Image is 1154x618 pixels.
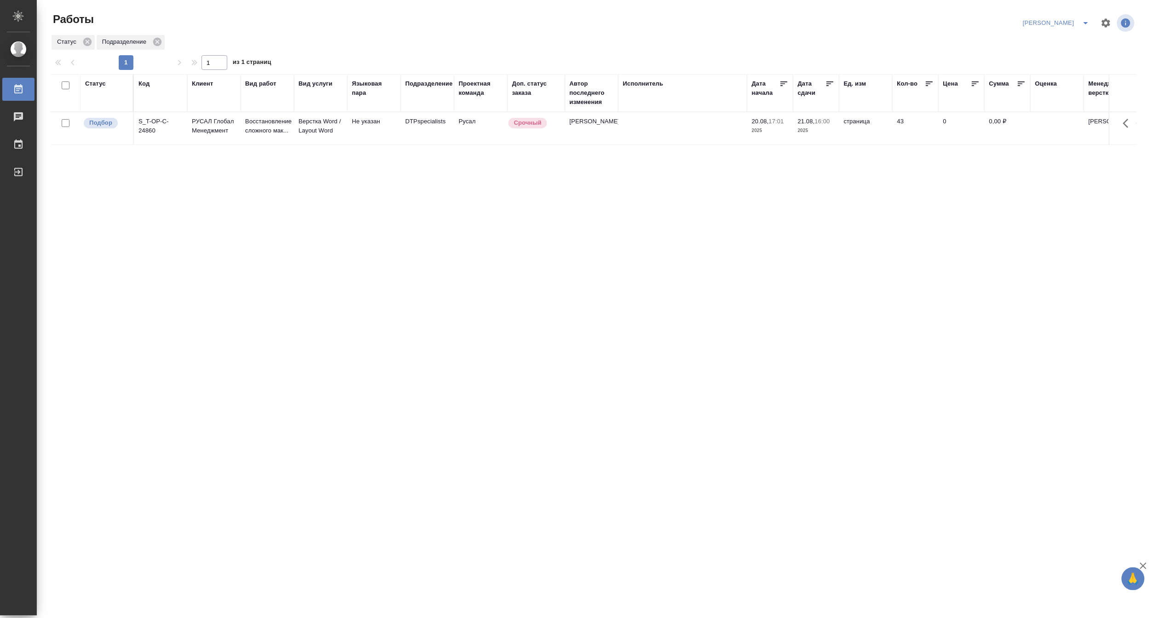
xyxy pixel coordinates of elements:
div: split button [1021,16,1095,30]
div: Сумма [989,79,1009,88]
div: S_T-OP-C-24860 [138,117,183,135]
div: Дата сдачи [798,79,825,98]
p: РУСАЛ Глобал Менеджмент [192,117,236,135]
div: Доп. статус заказа [512,79,560,98]
span: Работы [51,12,94,27]
div: Статус [52,35,95,50]
p: Статус [57,37,80,46]
p: 2025 [752,126,789,135]
td: 0,00 ₽ [985,112,1031,144]
td: Не указан [347,112,401,144]
div: Ед. изм [844,79,866,88]
div: Кол-во [897,79,918,88]
p: Восстановление сложного мак... [245,117,289,135]
p: 16:00 [815,118,830,125]
td: DTPspecialists [401,112,454,144]
span: из 1 страниц [233,57,271,70]
p: 2025 [798,126,835,135]
div: Подразделение [405,79,453,88]
td: 0 [939,112,985,144]
div: Код [138,79,150,88]
div: Оценка [1035,79,1057,88]
div: Автор последнего изменения [570,79,614,107]
p: 17:01 [769,118,784,125]
p: Подбор [89,118,112,127]
button: Здесь прячутся важные кнопки [1118,112,1140,134]
div: Проектная команда [459,79,503,98]
p: 20.08, [752,118,769,125]
div: Подразделение [97,35,165,50]
span: 🙏 [1125,569,1141,589]
div: Статус [85,79,106,88]
div: Вид услуги [299,79,333,88]
td: [PERSON_NAME] [565,112,618,144]
td: Русал [454,112,508,144]
button: 🙏 [1122,567,1145,590]
p: Срочный [514,118,542,127]
p: [PERSON_NAME] [1089,117,1133,126]
div: Менеджеры верстки [1089,79,1133,98]
div: Языковая пара [352,79,396,98]
div: Цена [943,79,958,88]
p: 21.08, [798,118,815,125]
td: 43 [893,112,939,144]
div: Клиент [192,79,213,88]
div: Дата начала [752,79,779,98]
div: Можно подбирать исполнителей [83,117,128,129]
p: Верстка Word / Layout Word [299,117,343,135]
td: страница [839,112,893,144]
div: Исполнитель [623,79,664,88]
p: Подразделение [102,37,150,46]
div: Вид работ [245,79,277,88]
